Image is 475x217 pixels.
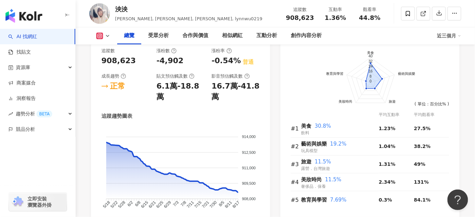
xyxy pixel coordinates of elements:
[368,59,373,63] text: 32
[379,162,396,167] span: 1.31%
[242,196,256,201] tspan: 908,000
[8,49,31,56] a: 找貼文
[326,72,343,76] text: 教育與學習
[325,176,342,183] span: 11.5%
[186,200,195,209] tspan: 7/11
[379,126,396,132] span: 1.23%
[102,200,111,209] tspan: 5/18
[291,124,301,133] div: #1
[414,162,426,167] span: 49%
[110,81,125,92] div: 正常
[414,144,431,149] span: 38.2%
[414,126,431,132] span: 27.5%
[357,6,383,13] div: 觀看率
[148,32,169,40] div: 受眾分析
[212,81,260,102] div: 16.7萬-41.8萬
[301,141,327,147] span: 藝術與娛樂
[389,100,396,103] text: 旅遊
[339,100,353,103] text: 美妝時尚
[232,200,241,209] tspan: 8/17
[315,159,331,165] span: 11.5%
[156,73,195,79] div: 貼文預估觸及數
[9,193,67,211] a: chrome extension立即安裝 瀏覽器外掛
[243,58,254,66] div: 普通
[414,112,449,118] div: 平均觀看率
[101,48,115,54] div: 追蹤數
[437,31,461,42] div: 近三個月
[224,200,233,209] tspan: 8/11
[242,165,256,170] tspan: 911,000
[27,196,52,208] span: 立即安裝 瀏覽器外掛
[301,148,318,153] span: 玩具模型
[301,159,311,165] span: 旅遊
[301,176,322,183] span: 美妝時尚
[379,180,396,185] span: 2.34%
[172,200,180,207] tspan: 7/3
[8,112,13,116] span: rise
[194,200,203,209] tspan: 7/15
[315,123,331,129] span: 30.8%
[325,14,346,21] span: 1.36%
[291,196,301,204] div: #5
[212,73,250,79] div: 影音預估觸及數
[115,16,263,21] span: [PERSON_NAME], [PERSON_NAME], [PERSON_NAME], lynnwu0219
[368,64,373,68] text: 24
[156,48,177,54] div: 漲粉數
[398,72,415,76] text: 藝術與娛樂
[242,181,256,185] tspan: 909,500
[16,122,35,137] span: 競品分析
[330,141,347,147] span: 19.2%
[286,14,314,21] span: 908,623
[242,135,256,139] tspan: 914,000
[201,200,210,209] tspan: 7/21
[156,81,205,102] div: 6.1萬-18.8萬
[101,113,132,120] div: 追蹤趨勢圖表
[183,32,208,40] div: 合作與價值
[115,5,263,13] div: 泱泱
[368,69,373,73] text: 16
[379,112,414,118] div: 平均互動率
[101,56,136,66] div: 908,623
[16,106,52,122] span: 趨勢分析
[291,142,301,151] div: #2
[286,6,314,13] div: 追蹤數
[140,200,150,209] tspan: 6/15
[36,111,52,117] div: BETA
[369,74,372,78] text: 8
[291,160,301,169] div: #3
[8,33,37,40] a: searchAI 找網紅
[322,6,349,13] div: 互動率
[291,32,322,40] div: 創作內容分析
[218,200,225,207] tspan: 8/5
[222,32,243,40] div: 相似網紅
[368,54,373,58] text: 40
[180,200,187,207] tspan: 7/8
[16,60,30,75] span: 資源庫
[155,200,165,209] tspan: 6/25
[359,14,380,21] span: 44.8%
[117,200,126,209] tspan: 5/28
[379,197,392,203] span: 0.3%
[8,95,36,102] a: 洞察報告
[301,130,309,135] span: 飲料
[379,144,396,149] span: 1.04%
[301,184,326,189] span: 奢侈品．保養
[301,166,330,171] span: 露營．台灣旅遊
[448,190,468,210] iframe: Help Scout Beacon - Open
[212,48,232,54] div: 漲粉率
[330,197,347,203] span: 7.69%
[156,56,184,66] div: -4,902
[414,180,429,185] span: 131%
[124,32,134,40] div: 總覽
[8,80,36,87] a: 商案媒合
[134,200,142,207] tspan: 6/8
[148,200,157,209] tspan: 6/21
[369,79,372,83] text: 0
[256,32,277,40] div: 互動分析
[126,200,134,207] tspan: 6/2
[11,196,24,207] img: chrome extension
[89,3,110,24] img: KOL Avatar
[367,51,374,55] text: 美食
[110,200,119,209] tspan: 5/22
[242,150,256,154] tspan: 912,500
